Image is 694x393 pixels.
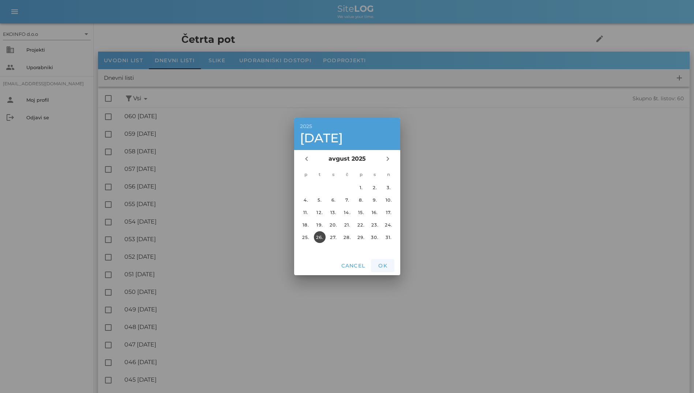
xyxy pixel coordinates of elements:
[341,262,365,269] span: Cancel
[371,259,394,272] button: OK
[314,206,325,218] button: 12.
[341,197,353,203] div: 7.
[300,210,311,215] div: 11.
[327,197,339,203] div: 6.
[313,168,326,181] th: t
[383,154,392,163] i: chevron_right
[382,168,395,181] th: n
[355,235,367,240] div: 29.
[355,231,367,243] button: 29.
[314,222,325,228] div: 19.
[369,231,380,243] button: 30.
[326,151,369,166] button: avgust 2025
[383,194,394,206] button: 10.
[369,219,380,231] button: 23.
[355,181,367,193] button: 1.
[314,231,325,243] button: 26.
[300,194,311,206] button: 4.
[327,210,339,215] div: 13.
[300,197,311,203] div: 4.
[300,124,394,129] div: 2025
[299,168,312,181] th: p
[341,219,353,231] button: 21.
[341,210,353,215] div: 14.
[355,197,367,203] div: 8.
[341,235,353,240] div: 28.
[327,222,339,228] div: 20.
[302,154,311,163] i: chevron_left
[327,168,340,181] th: s
[374,262,391,269] span: OK
[657,358,694,393] iframe: Chat Widget
[341,194,353,206] button: 7.
[300,222,311,228] div: 18.
[314,194,325,206] button: 5.
[327,231,339,243] button: 27.
[383,235,394,240] div: 31.
[314,219,325,231] button: 19.
[341,231,353,243] button: 28.
[369,185,380,190] div: 2.
[341,222,353,228] div: 21.
[383,210,394,215] div: 17.
[300,206,311,218] button: 11.
[355,219,367,231] button: 22.
[383,181,394,193] button: 3.
[327,235,339,240] div: 27.
[338,259,368,272] button: Cancel
[369,194,380,206] button: 9.
[383,197,394,203] div: 10.
[369,235,380,240] div: 30.
[355,222,367,228] div: 22.
[327,194,339,206] button: 6.
[327,219,339,231] button: 20.
[355,210,367,215] div: 15.
[369,197,380,203] div: 9.
[314,210,325,215] div: 12.
[369,222,380,228] div: 23.
[369,206,380,218] button: 16.
[383,219,394,231] button: 24.
[300,219,311,231] button: 18.
[383,231,394,243] button: 31.
[355,185,367,190] div: 1.
[354,168,367,181] th: p
[300,132,394,144] div: [DATE]
[383,222,394,228] div: 24.
[314,235,325,240] div: 26.
[368,168,381,181] th: s
[383,206,394,218] button: 17.
[355,194,367,206] button: 8.
[327,206,339,218] button: 13.
[381,152,394,165] button: Naslednji mesec
[383,185,394,190] div: 3.
[341,206,353,218] button: 14.
[300,152,313,165] button: Prejšnji mesec
[657,358,694,393] div: Pripomoček za klepet
[300,231,311,243] button: 25.
[369,181,380,193] button: 2.
[355,206,367,218] button: 15.
[341,168,354,181] th: č
[300,235,311,240] div: 25.
[314,197,325,203] div: 5.
[369,210,380,215] div: 16.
